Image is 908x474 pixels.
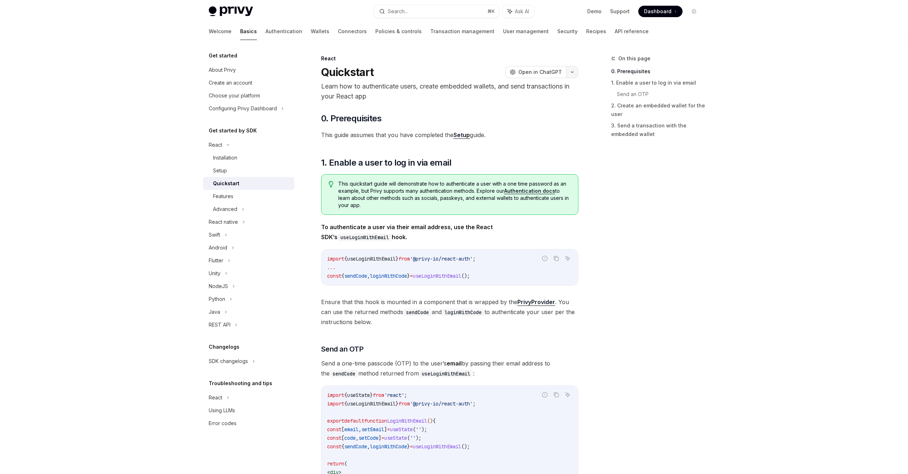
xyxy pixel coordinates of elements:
[344,426,359,433] span: email
[557,23,578,40] a: Security
[209,218,238,226] div: React native
[213,192,233,201] div: Features
[213,205,237,213] div: Advanced
[321,358,578,378] span: Send a one-time passcode (OTP) to the user’s by passing their email address to the method returne...
[344,460,347,467] span: (
[399,256,410,262] span: from
[384,392,404,398] span: 'react'
[518,69,562,76] span: Open in ChatGPT
[388,7,408,16] div: Search...
[209,126,257,135] h5: Get started by SDK
[375,23,422,40] a: Policies & controls
[404,392,407,398] span: ;
[390,426,413,433] span: useState
[341,273,344,279] span: {
[407,273,410,279] span: }
[203,190,294,203] a: Features
[370,273,407,279] span: loginWithCode
[552,390,561,399] button: Copy the contents from the code block
[209,295,225,303] div: Python
[209,379,272,388] h5: Troubleshooting and tips
[344,392,347,398] span: {
[203,76,294,89] a: Create an account
[442,308,485,316] code: loginWithCode
[327,264,336,271] span: ...
[209,282,228,291] div: NodeJS
[341,426,344,433] span: [
[240,23,257,40] a: Basics
[344,418,364,424] span: default
[321,130,578,140] span: This guide assumes that you have completed the guide.
[413,443,461,450] span: useLoginWithEmail
[203,151,294,164] a: Installation
[213,179,239,188] div: Quickstart
[515,8,529,15] span: Ask AI
[329,181,334,187] svg: Tip
[387,426,390,433] span: =
[407,435,410,441] span: (
[505,66,566,78] button: Open in ChatGPT
[563,390,572,399] button: Ask AI
[321,344,364,354] span: Send an OTP
[618,54,650,63] span: On this page
[586,23,606,40] a: Recipes
[410,435,416,441] span: ''
[327,443,341,450] span: const
[587,8,602,15] a: Demo
[361,426,384,433] span: setEmail
[338,233,392,241] code: useLoginWithEmail
[473,256,476,262] span: ;
[327,400,344,407] span: import
[610,8,630,15] a: Support
[209,79,252,87] div: Create an account
[379,435,381,441] span: ]
[611,77,705,89] a: 1. Enable a user to log in via email
[311,23,329,40] a: Wallets
[611,100,705,120] a: 2. Create an embedded wallet for the user
[413,426,416,433] span: (
[338,180,570,209] span: This quickstart guide will demonstrate how to authenticate a user with a one time password as an ...
[209,243,227,252] div: Android
[327,435,341,441] span: const
[384,426,387,433] span: ]
[503,23,549,40] a: User management
[330,370,358,378] code: sendCode
[396,256,399,262] span: }
[327,418,344,424] span: export
[209,357,248,365] div: SDK changelogs
[347,256,396,262] span: useLoginWithEmail
[407,443,410,450] span: }
[209,6,253,16] img: light logo
[321,297,578,327] span: Ensure that this hook is mounted in a component that is wrapped by the . You can use the returned...
[421,426,427,433] span: );
[617,89,705,100] a: Send an OTP
[321,113,381,124] span: 0. Prerequisites
[321,223,493,241] strong: To authenticate a user via their email address, use the React SDK’s hook.
[209,51,237,60] h5: Get started
[374,5,499,18] button: Search...⌘K
[644,8,671,15] span: Dashboard
[209,23,232,40] a: Welcome
[427,418,433,424] span: ()
[611,120,705,140] a: 3. Send a transaction with the embedded wallet
[416,435,421,441] span: );
[359,435,379,441] span: setCode
[321,55,578,62] div: React
[381,435,384,441] span: =
[487,9,495,14] span: ⌘ K
[399,400,410,407] span: from
[321,66,374,79] h1: Quickstart
[344,273,367,279] span: sendCode
[373,392,384,398] span: from
[367,273,370,279] span: ,
[473,400,476,407] span: ;
[347,392,370,398] span: useState
[203,89,294,102] a: Choose your platform
[419,370,473,378] code: useLoginWithEmail
[364,418,387,424] span: function
[367,443,370,450] span: ,
[540,254,549,263] button: Report incorrect code
[327,273,341,279] span: const
[209,393,222,402] div: React
[209,91,260,100] div: Choose your platform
